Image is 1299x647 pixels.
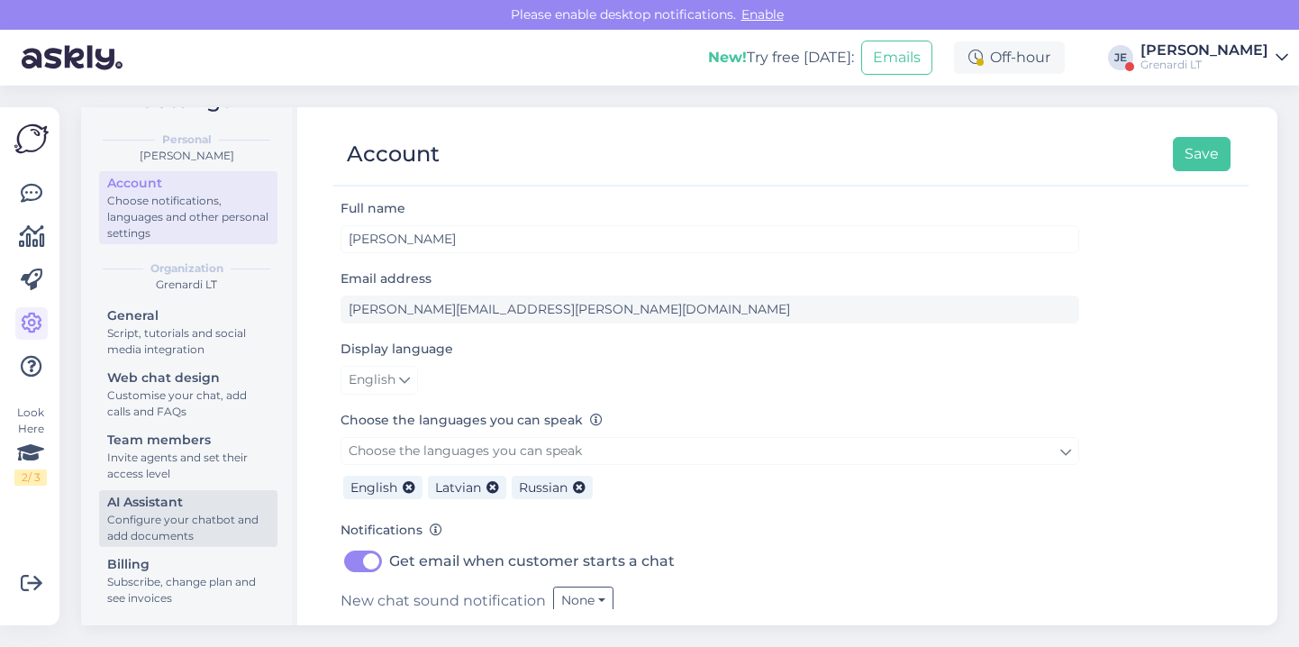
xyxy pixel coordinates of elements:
label: Full name [341,199,405,218]
input: Enter name [341,225,1079,253]
div: Choose notifications, languages and other personal settings [107,193,269,241]
div: Account [347,137,440,171]
b: New! [708,49,747,66]
span: English [350,479,397,496]
a: English [341,366,418,395]
a: AI AssistantConfigure your chatbot and add documents [99,490,277,547]
b: Personal [162,132,212,148]
input: Enter email [341,296,1079,323]
a: AccountChoose notifications, languages and other personal settings [99,171,277,244]
div: JE [1108,45,1133,70]
img: Askly Logo [14,122,49,156]
span: Enable [736,6,789,23]
a: BillingSubscribe, change plan and see invoices [99,552,277,609]
div: AI Assistant [107,493,269,512]
div: Web chat design [107,369,269,387]
div: General [107,306,269,325]
a: [PERSON_NAME]Grenardi LT [1140,43,1288,72]
div: Configure your chatbot and add documents [107,512,269,544]
div: Customise your chat, add calls and FAQs [107,387,269,420]
a: GeneralScript, tutorials and social media integration [99,304,277,360]
div: Off-hour [954,41,1065,74]
div: Script, tutorials and social media integration [107,325,269,358]
div: Subscribe, change plan and see invoices [107,574,269,606]
label: Display language [341,340,453,359]
label: Choose the languages you can speak [341,411,603,430]
button: Emails [861,41,932,75]
span: Russian [519,479,568,496]
div: [PERSON_NAME] [95,148,277,164]
div: Invite agents and set their access level [107,450,269,482]
div: Look Here [14,405,47,486]
a: Web chat designCustomise your chat, add calls and FAQs [99,366,277,423]
div: Grenardi LT [95,277,277,293]
button: Save [1173,137,1231,171]
div: [PERSON_NAME] [1140,43,1268,58]
a: Team membersInvite agents and set their access level [99,428,277,485]
span: Latvian [435,479,481,496]
button: None [553,587,613,615]
div: Try free [DATE]: [708,47,854,68]
label: Notifications [341,521,442,540]
div: Account [107,174,269,193]
label: Email address [341,269,431,288]
div: Billing [107,555,269,574]
div: New chat sound notification [341,587,1079,615]
b: Organization [150,260,223,277]
label: Get email when customer starts a chat [389,547,675,576]
div: 2 / 3 [14,469,47,486]
span: English [349,370,395,390]
a: Choose the languages you can speak [341,437,1079,465]
span: Choose the languages you can speak [349,442,582,459]
div: Team members [107,431,269,450]
div: Grenardi LT [1140,58,1268,72]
